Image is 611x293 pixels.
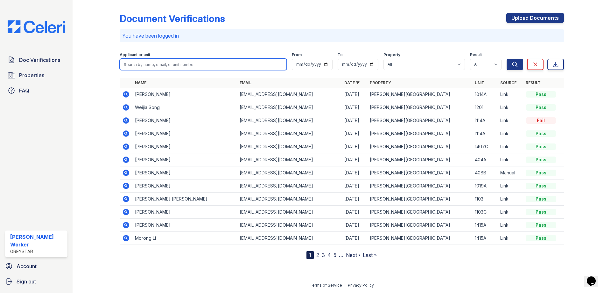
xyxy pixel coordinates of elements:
td: [DATE] [342,206,367,219]
td: [EMAIL_ADDRESS][DOMAIN_NAME] [237,206,342,219]
td: Link [498,206,523,219]
td: Link [498,114,523,127]
td: [DATE] [342,140,367,153]
span: FAQ [19,87,29,94]
td: Link [498,193,523,206]
a: Date ▼ [344,80,360,85]
td: Morong Li [132,232,237,245]
a: FAQ [5,84,67,97]
td: 1019A [472,179,498,193]
div: Greystar [10,248,65,255]
a: Upload Documents [506,13,564,23]
a: Name [135,80,146,85]
div: Pass [526,183,556,189]
input: Search by name, email, or unit number [120,59,287,70]
a: Account [3,260,70,273]
a: Unit [475,80,484,85]
td: 1014A [472,88,498,101]
div: [PERSON_NAME] Worker [10,233,65,248]
td: 1415A [472,232,498,245]
td: [EMAIL_ADDRESS][DOMAIN_NAME] [237,166,342,179]
td: [EMAIL_ADDRESS][DOMAIN_NAME] [237,219,342,232]
td: 1415A [472,219,498,232]
td: [PERSON_NAME][GEOGRAPHIC_DATA] [367,140,472,153]
td: Link [498,127,523,140]
div: Pass [526,196,556,202]
label: Applicant or unit [120,52,150,57]
td: [PERSON_NAME] [132,179,237,193]
label: To [338,52,343,57]
td: 1114A [472,114,498,127]
td: Weijia Song [132,101,237,114]
label: Property [383,52,400,57]
div: Pass [526,130,556,137]
a: Email [240,80,251,85]
td: [PERSON_NAME] [132,166,237,179]
td: Link [498,153,523,166]
a: 5 [334,252,336,258]
td: 1114A [472,127,498,140]
div: Pass [526,157,556,163]
td: [EMAIL_ADDRESS][DOMAIN_NAME] [237,114,342,127]
td: [PERSON_NAME][GEOGRAPHIC_DATA] [367,179,472,193]
div: Document Verifications [120,13,225,24]
td: [DATE] [342,101,367,114]
td: 404A [472,153,498,166]
td: Manual [498,166,523,179]
td: [DATE] [342,127,367,140]
td: [DATE] [342,153,367,166]
div: Pass [526,104,556,111]
div: Pass [526,143,556,150]
td: [PERSON_NAME][GEOGRAPHIC_DATA] [367,206,472,219]
td: [PERSON_NAME][GEOGRAPHIC_DATA] [367,127,472,140]
img: CE_Logo_Blue-a8612792a0a2168367f1c8372b55b34899dd931a85d93a1a3d3e32e68fde9ad4.png [3,20,70,33]
td: [PERSON_NAME][GEOGRAPHIC_DATA] [367,219,472,232]
td: 1103 [472,193,498,206]
td: Link [498,232,523,245]
td: Link [498,101,523,114]
td: [DATE] [342,232,367,245]
td: [EMAIL_ADDRESS][DOMAIN_NAME] [237,232,342,245]
a: Source [500,80,516,85]
td: [PERSON_NAME] [132,153,237,166]
td: [DATE] [342,219,367,232]
td: Link [498,179,523,193]
span: Properties [19,71,44,79]
td: [DATE] [342,114,367,127]
div: | [344,283,346,288]
td: [PERSON_NAME] [132,219,237,232]
span: … [339,251,343,259]
span: Sign out [17,278,36,285]
td: 1201 [472,101,498,114]
td: [PERSON_NAME][GEOGRAPHIC_DATA] [367,114,472,127]
td: 408B [472,166,498,179]
a: Terms of Service [310,283,342,288]
div: Pass [526,170,556,176]
td: [DATE] [342,179,367,193]
span: Doc Verifications [19,56,60,64]
td: [EMAIL_ADDRESS][DOMAIN_NAME] [237,127,342,140]
td: [PERSON_NAME][GEOGRAPHIC_DATA] [367,88,472,101]
td: [PERSON_NAME] [132,127,237,140]
div: Pass [526,91,556,98]
div: Fail [526,117,556,124]
a: Property [370,80,391,85]
td: [DATE] [342,166,367,179]
td: [PERSON_NAME][GEOGRAPHIC_DATA] [367,193,472,206]
a: 3 [322,252,325,258]
td: [PERSON_NAME] [132,140,237,153]
a: Sign out [3,275,70,288]
a: 2 [316,252,319,258]
td: [EMAIL_ADDRESS][DOMAIN_NAME] [237,101,342,114]
td: [PERSON_NAME][GEOGRAPHIC_DATA] [367,153,472,166]
td: [DATE] [342,193,367,206]
td: 1103C [472,206,498,219]
td: [PERSON_NAME][GEOGRAPHIC_DATA] [367,166,472,179]
td: [PERSON_NAME] [132,114,237,127]
div: Pass [526,235,556,241]
a: Doc Verifications [5,54,67,66]
td: [PERSON_NAME] [132,88,237,101]
td: 1407C [472,140,498,153]
a: 4 [327,252,331,258]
